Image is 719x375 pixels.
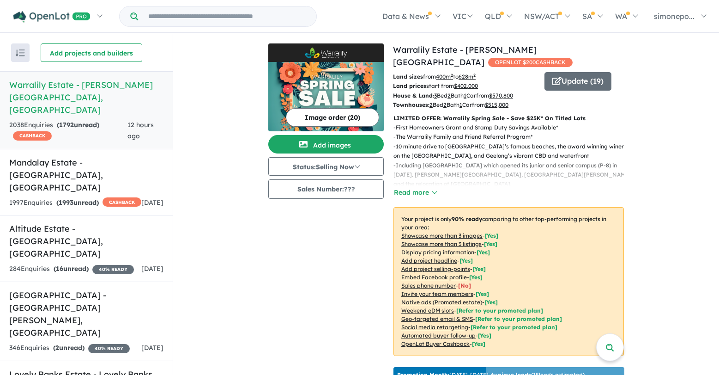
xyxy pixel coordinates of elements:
u: $ 515,000 [485,101,508,108]
div: 346 Enquir ies [9,343,130,354]
span: simonepo... [654,12,695,21]
p: start from [393,81,538,91]
span: [ Yes ] [469,274,483,281]
strong: ( unread) [57,121,99,129]
p: - The Warralily Family and Friend Referral Program* [393,132,631,141]
u: Geo-targeted email & SMS [401,315,473,322]
button: Add images [268,135,384,154]
u: $ 402,000 [454,82,478,89]
u: 1 [459,101,462,108]
span: 12 hours ago [127,121,154,140]
p: Your project is only comparing to other top-performing projects in your area: - - - - - - - - - -... [393,207,624,356]
b: 90 % ready [452,215,482,222]
u: 2 [447,92,451,99]
u: Showcase more than 3 listings [401,240,482,247]
a: Warralily Estate - Armstrong Creek LogoWarralily Estate - Armstrong Creek [268,43,384,131]
span: 1993 [59,198,73,207]
u: 2 [429,101,433,108]
button: Sales Number:??? [268,179,384,199]
button: Add projects and builders [41,43,142,62]
span: [DATE] [141,264,163,273]
p: Bed Bath Car from [393,91,538,100]
u: 1 [464,92,466,99]
span: 16 [56,264,63,273]
u: Invite your team members [401,290,473,297]
span: [ Yes ] [459,257,473,264]
u: Showcase more than 3 images [401,232,483,239]
span: [ No ] [458,282,471,289]
div: 1997 Enquir ies [9,197,141,209]
span: [Refer to your promoted plan] [475,315,562,322]
span: [DATE] [141,344,163,352]
button: Update (19) [544,72,611,91]
span: [DATE] [141,198,163,207]
span: [Refer to your promoted plan] [471,324,557,331]
div: 284 Enquir ies [9,264,134,275]
p: - First Homeowners Grant and Stamp Duty Savings Available* [393,123,631,132]
p: - 10 minute drive to [GEOGRAPHIC_DATA]’s famous beaches, the award winning wineries on the [GEOGR... [393,142,631,161]
u: $ 570,800 [489,92,513,99]
span: OPENLOT $ 200 CASHBACK [488,58,573,67]
span: CASHBACK [103,197,141,207]
span: to [453,73,476,80]
span: [Yes] [472,340,485,347]
img: sort.svg [16,49,25,56]
a: Warralily Estate - [PERSON_NAME][GEOGRAPHIC_DATA] [393,44,537,68]
u: Embed Facebook profile [401,274,467,281]
u: Add project headline [401,257,457,264]
span: [ Yes ] [477,249,490,256]
u: 628 m [459,73,476,80]
span: [Yes] [478,332,491,339]
u: Social media retargeting [401,324,468,331]
button: Read more [393,187,437,198]
img: Warralily Estate - Armstrong Creek Logo [272,47,380,58]
u: Native ads (Promoted estate) [401,299,482,306]
b: Land prices [393,82,426,89]
button: Image order (20) [286,108,379,127]
span: 40 % READY [88,344,130,353]
u: 2 [443,101,447,108]
span: [Refer to your promoted plan] [456,307,543,314]
u: Automated buyer follow-up [401,332,476,339]
u: Weekend eDM slots [401,307,454,314]
img: Openlot PRO Logo White [13,11,91,23]
p: from [393,72,538,81]
span: [ Yes ] [484,240,497,247]
img: Warralily Estate - Armstrong Creek [268,62,384,131]
span: 40 % READY [92,265,134,274]
div: 2038 Enquir ies [9,120,127,142]
h5: Mandalay Estate - [GEOGRAPHIC_DATA] , [GEOGRAPHIC_DATA] [9,156,163,194]
b: House & Land: [393,92,434,99]
p: - Including [GEOGRAPHIC_DATA] which opened its junior and senior campus (P-8) in [DATE]. [PERSON_... [393,161,631,189]
span: [ Yes ] [476,290,489,297]
u: Display pricing information [401,249,474,256]
u: 400 m [436,73,453,80]
span: 1792 [59,121,74,129]
h5: [GEOGRAPHIC_DATA] - [GEOGRAPHIC_DATA][PERSON_NAME] , [GEOGRAPHIC_DATA] [9,289,163,339]
h5: Altitude Estate - [GEOGRAPHIC_DATA] , [GEOGRAPHIC_DATA] [9,222,163,260]
sup: 2 [473,73,476,78]
strong: ( unread) [56,198,99,207]
span: [ Yes ] [485,232,498,239]
u: OpenLot Buyer Cashback [401,340,470,347]
strong: ( unread) [54,264,89,273]
input: Try estate name, suburb, builder or developer [140,6,314,26]
h5: Warralily Estate - [PERSON_NAME][GEOGRAPHIC_DATA] , [GEOGRAPHIC_DATA] [9,79,163,116]
u: Add project selling-points [401,265,470,272]
button: Status:Selling Now [268,157,384,176]
b: Land sizes [393,73,423,80]
span: [ Yes ] [472,265,486,272]
span: [Yes] [484,299,498,306]
strong: ( unread) [53,344,85,352]
u: 3 [434,92,437,99]
b: Townhouses: [393,101,429,108]
span: CASHBACK [13,131,52,141]
span: 2 [55,344,59,352]
sup: 2 [451,73,453,78]
p: LIMITED OFFER: Warralily Spring Sale - Save $25K* On Titled Lots [393,114,624,123]
p: Bed Bath Car from [393,100,538,110]
u: Sales phone number [401,282,456,289]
